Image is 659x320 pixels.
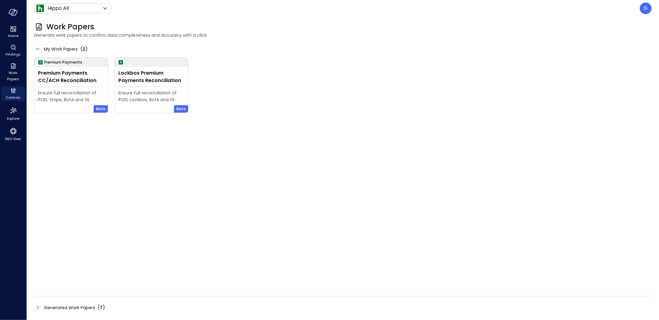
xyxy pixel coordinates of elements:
span: My Work Papers [44,46,78,52]
span: 360 View [5,136,21,142]
div: Lockbox Premium Payments Reconciliation [118,69,184,84]
span: Findings [6,51,21,57]
div: Controls [1,86,25,101]
span: Work Papers [46,22,94,32]
span: Generated Work Papers [44,304,95,311]
img: Icon [36,5,44,12]
div: Premium Payments CC/ACH Reconciliation [38,69,104,84]
p: Hippo All [48,5,69,12]
div: Explore [1,105,25,122]
div: ( ) [80,45,88,53]
div: Home [1,25,25,39]
span: Work Papers [4,70,23,82]
div: Findings [1,43,25,58]
span: 2 [82,46,85,52]
span: Home [8,33,18,39]
span: Beta [176,106,186,112]
span: Generate work papers to confirm data completeness and accuracy with a click [34,32,652,39]
p: G [644,5,648,12]
div: Ensure full reconciliation of POD, Lockbox, BofA and GL [118,89,184,103]
span: Beta [96,106,105,112]
span: 7 [100,305,103,311]
span: Controls [6,94,21,101]
div: ( ) [98,304,105,311]
div: 360 View [1,126,25,143]
div: Guy [640,2,652,14]
div: Ensure full reconciliation of POD, Stripe, BofA and GL [38,89,104,103]
p: Premium Payments [44,59,82,65]
div: Work Papers [1,62,25,83]
span: Explore [7,115,19,122]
